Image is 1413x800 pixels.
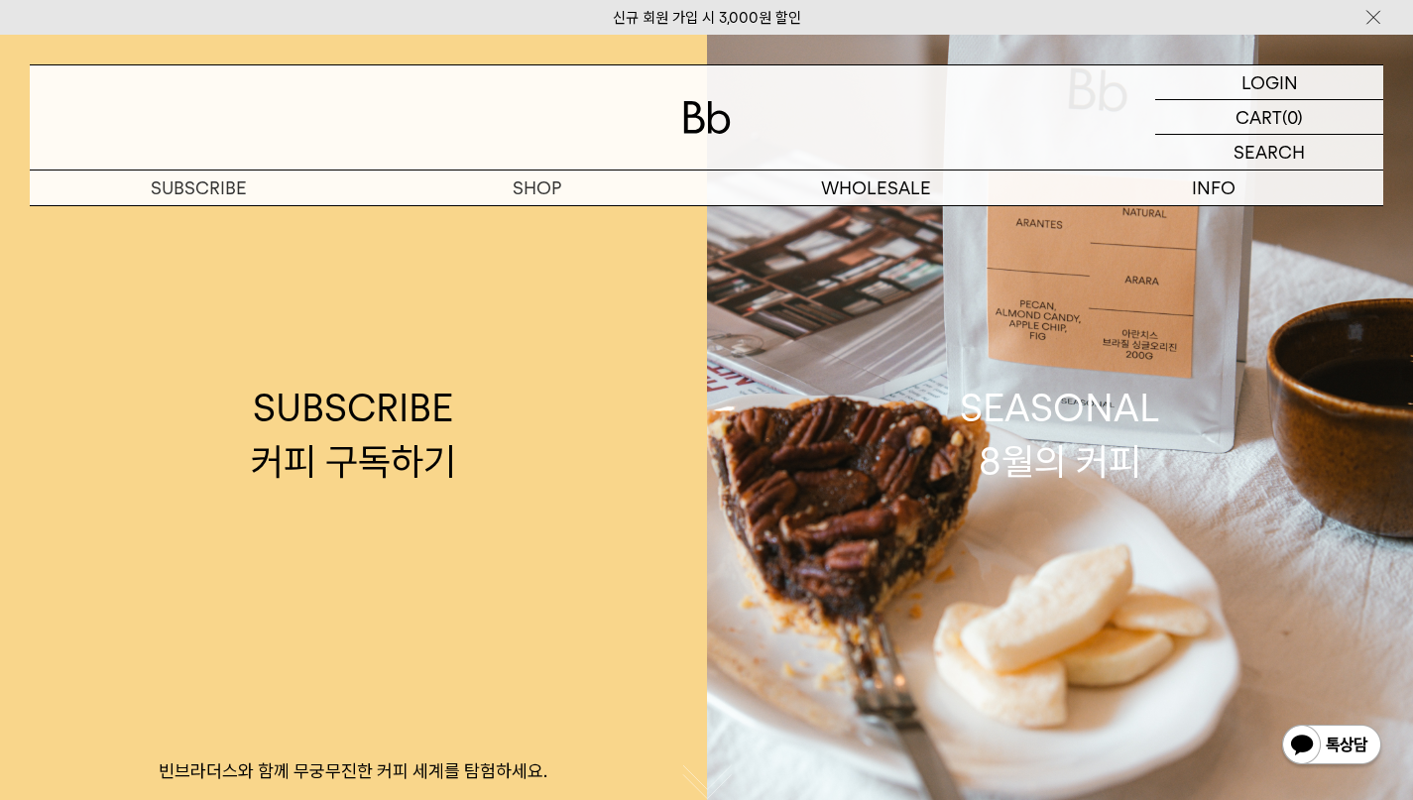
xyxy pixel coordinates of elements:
a: 신규 회원 가입 시 3,000원 할인 [613,9,801,27]
img: 로고 [683,101,731,134]
div: SEASONAL 8월의 커피 [960,382,1160,487]
a: CART (0) [1155,100,1383,135]
p: WHOLESALE [707,171,1045,205]
a: SUBSCRIBE [30,171,368,205]
p: SEARCH [1234,135,1305,170]
img: 카카오톡 채널 1:1 채팅 버튼 [1280,723,1383,770]
a: LOGIN [1155,65,1383,100]
p: LOGIN [1241,65,1298,99]
p: CART [1236,100,1282,134]
div: SUBSCRIBE 커피 구독하기 [251,382,456,487]
a: SHOP [368,171,706,205]
p: INFO [1045,171,1383,205]
p: (0) [1282,100,1303,134]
